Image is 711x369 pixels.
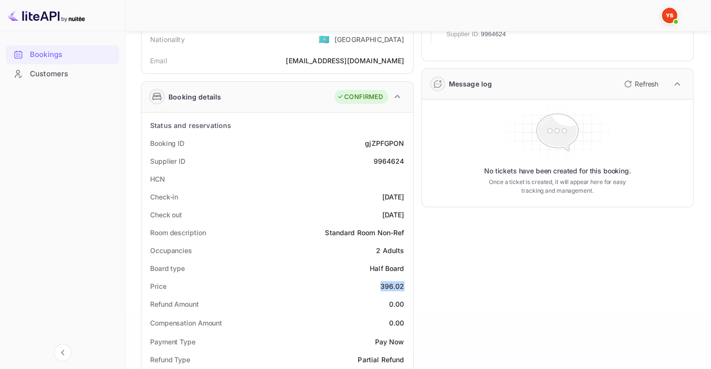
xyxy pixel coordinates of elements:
[150,211,182,219] ya-tr-span: Check out
[30,49,62,60] ya-tr-span: Bookings
[373,156,404,166] div: 9964624
[150,319,222,327] ya-tr-span: Compensation Amount
[150,157,185,165] ya-tr-span: Supplier ID
[344,92,383,102] ya-tr-span: CONFIRMED
[370,264,404,272] ya-tr-span: Half Board
[150,35,185,43] ya-tr-span: Nationality
[150,228,206,237] ya-tr-span: Room description
[168,92,221,102] ya-tr-span: Booking details
[481,30,506,38] ya-tr-span: 9964624
[484,166,631,176] ya-tr-span: No tickets have been created for this booking.
[150,193,178,201] ya-tr-span: Check-in
[375,338,404,346] ya-tr-span: Pay Now
[150,264,185,272] ya-tr-span: Board type
[150,57,167,65] ya-tr-span: Email
[446,30,480,38] ya-tr-span: Supplier ID:
[485,178,630,195] ya-tr-span: Once a ticket is created, it will appear here for easy tracking and management.
[382,210,404,220] div: [DATE]
[8,8,85,23] img: LiteAPI logo
[382,192,404,202] div: [DATE]
[358,355,404,364] ya-tr-span: Partial Refund
[54,344,71,361] button: Collapse navigation
[389,318,404,328] div: 0.00
[380,281,404,291] div: 396.02
[150,300,199,308] ya-tr-span: Refund Amount
[150,121,231,129] ya-tr-span: Status and reservations
[6,45,119,63] a: Bookings
[365,139,404,147] ya-tr-span: gjZPFGPON
[335,35,404,43] ya-tr-span: [GEOGRAPHIC_DATA]
[6,65,119,83] a: Customers
[325,228,404,237] ya-tr-span: Standard Room Non-Ref
[319,34,330,44] ya-tr-span: 🇰🇿
[150,282,167,290] ya-tr-span: Price
[449,80,492,88] ya-tr-span: Message log
[286,57,404,65] ya-tr-span: [EMAIL_ADDRESS][DOMAIN_NAME]
[662,8,677,23] img: Yandex Support
[389,299,404,309] div: 0.00
[150,355,190,364] ya-tr-span: Refund Type
[376,246,404,255] ya-tr-span: 2 Adults
[30,69,68,80] ya-tr-span: Customers
[150,338,195,346] ya-tr-span: Payment Type
[150,175,165,183] ya-tr-span: HCN
[635,80,658,88] ya-tr-span: Refresh
[150,246,192,255] ya-tr-span: Occupancies
[618,76,662,92] button: Refresh
[319,30,330,48] span: United States
[150,139,184,147] ya-tr-span: Booking ID
[6,45,119,64] div: Bookings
